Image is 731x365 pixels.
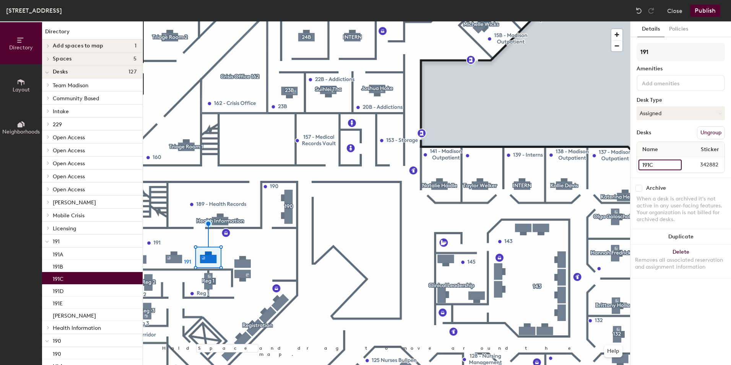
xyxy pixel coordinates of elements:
input: Unnamed desk [638,160,682,170]
span: Intake [53,108,69,115]
span: 191 [53,238,60,245]
span: Open Access [53,173,85,180]
img: Undo [635,7,643,15]
div: Amenities [637,66,725,72]
span: Open Access [53,160,85,167]
span: Neighborhoods [2,129,40,135]
span: Health Information [53,325,101,331]
span: 5 [133,56,136,62]
button: DeleteRemoves all associated reservation and assignment information [630,244,731,278]
div: Removes all associated reservation and assignment information [635,257,726,270]
span: Name [638,143,662,156]
button: Details [637,21,664,37]
span: Mobile Crisis [53,212,84,219]
span: Licensing [53,225,76,232]
div: Desks [637,130,651,136]
span: Open Access [53,186,85,193]
input: Add amenities [640,78,709,87]
span: Spaces [53,56,72,62]
p: [PERSON_NAME] [53,310,96,319]
p: 191E [53,298,63,307]
button: Close [667,5,682,17]
span: 229 [53,121,62,128]
span: Add spaces to map [53,43,104,49]
span: [PERSON_NAME] [53,199,96,206]
span: 190 [53,338,61,344]
span: 342882 [682,161,723,169]
span: Desks [53,69,68,75]
button: Help [604,345,622,357]
div: [STREET_ADDRESS] [6,6,62,15]
button: Ungroup [697,126,725,139]
div: When a desk is archived it's not active in any user-facing features. Your organization is not bil... [637,196,725,223]
span: 127 [128,69,136,75]
span: Directory [9,44,33,51]
span: Team Madison [53,82,88,89]
span: Community Based [53,95,99,102]
button: Duplicate [630,229,731,244]
span: Open Access [53,134,85,141]
div: Desk Type [637,97,725,103]
p: 191C [53,274,63,282]
h1: Directory [42,28,143,39]
span: Layout [13,86,30,93]
img: Redo [647,7,655,15]
p: 191D [53,286,63,295]
button: Publish [690,5,720,17]
p: 191A [53,249,63,258]
p: 190 [53,349,61,357]
span: 1 [135,43,136,49]
span: Sticker [697,143,723,156]
button: Assigned [637,106,725,120]
span: Open Access [53,147,85,154]
button: Policies [664,21,693,37]
p: 191B [53,261,63,270]
div: Archive [646,185,666,191]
